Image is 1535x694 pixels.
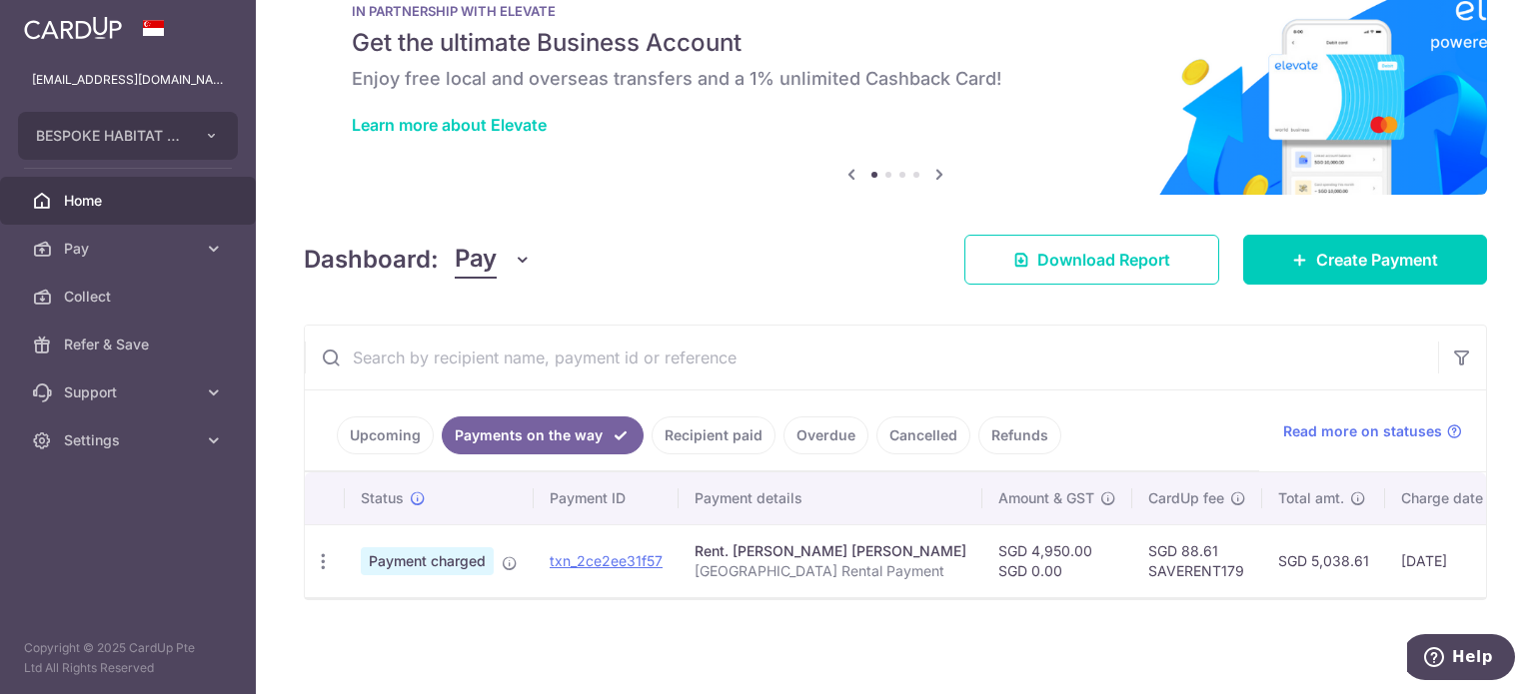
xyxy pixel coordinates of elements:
div: Rent. [PERSON_NAME] [PERSON_NAME] [695,541,966,561]
a: Overdue [783,416,868,454]
td: SGD 5,038.61 [1262,524,1385,597]
span: Charge date [1401,488,1483,508]
span: Pay [455,241,497,279]
span: BESPOKE HABITAT B47KT PTE. LTD. [36,126,184,146]
a: Upcoming [337,416,434,454]
input: Search by recipient name, payment id or reference [305,326,1438,389]
span: Refer & Save [64,335,196,354]
p: [EMAIL_ADDRESS][DOMAIN_NAME] [32,70,224,90]
img: CardUp [24,16,122,40]
span: Pay [64,239,196,259]
h5: Get the ultimate Business Account [352,27,1439,59]
span: Amount & GST [998,488,1094,508]
span: Home [64,191,196,211]
a: Download Report [964,235,1219,285]
td: SGD 88.61 SAVERENT179 [1132,524,1262,597]
td: SGD 4,950.00 SGD 0.00 [982,524,1132,597]
th: Payment ID [534,472,679,524]
a: Payments on the way [442,416,644,454]
h6: Enjoy free local and overseas transfers and a 1% unlimited Cashback Card! [352,67,1439,91]
button: BESPOKE HABITAT B47KT PTE. LTD. [18,112,238,160]
td: [DATE] [1385,524,1521,597]
span: Read more on statuses [1283,421,1442,441]
p: [GEOGRAPHIC_DATA] Rental Payment [695,561,966,581]
span: Collect [64,287,196,307]
a: txn_2ce2ee31f57 [550,552,663,569]
span: Settings [64,430,196,450]
a: Cancelled [876,416,970,454]
a: Recipient paid [652,416,775,454]
h4: Dashboard: [304,242,439,278]
span: Total amt. [1278,488,1344,508]
span: CardUp fee [1148,488,1224,508]
span: Payment charged [361,547,494,575]
iframe: Opens a widget where you can find more information [1407,634,1515,684]
a: Learn more about Elevate [352,115,547,135]
span: Support [64,382,196,402]
span: Status [361,488,404,508]
th: Payment details [679,472,982,524]
a: Read more on statuses [1283,421,1462,441]
a: Refunds [978,416,1061,454]
button: Pay [455,241,532,279]
span: Download Report [1037,248,1170,272]
p: IN PARTNERSHIP WITH ELEVATE [352,3,1439,19]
